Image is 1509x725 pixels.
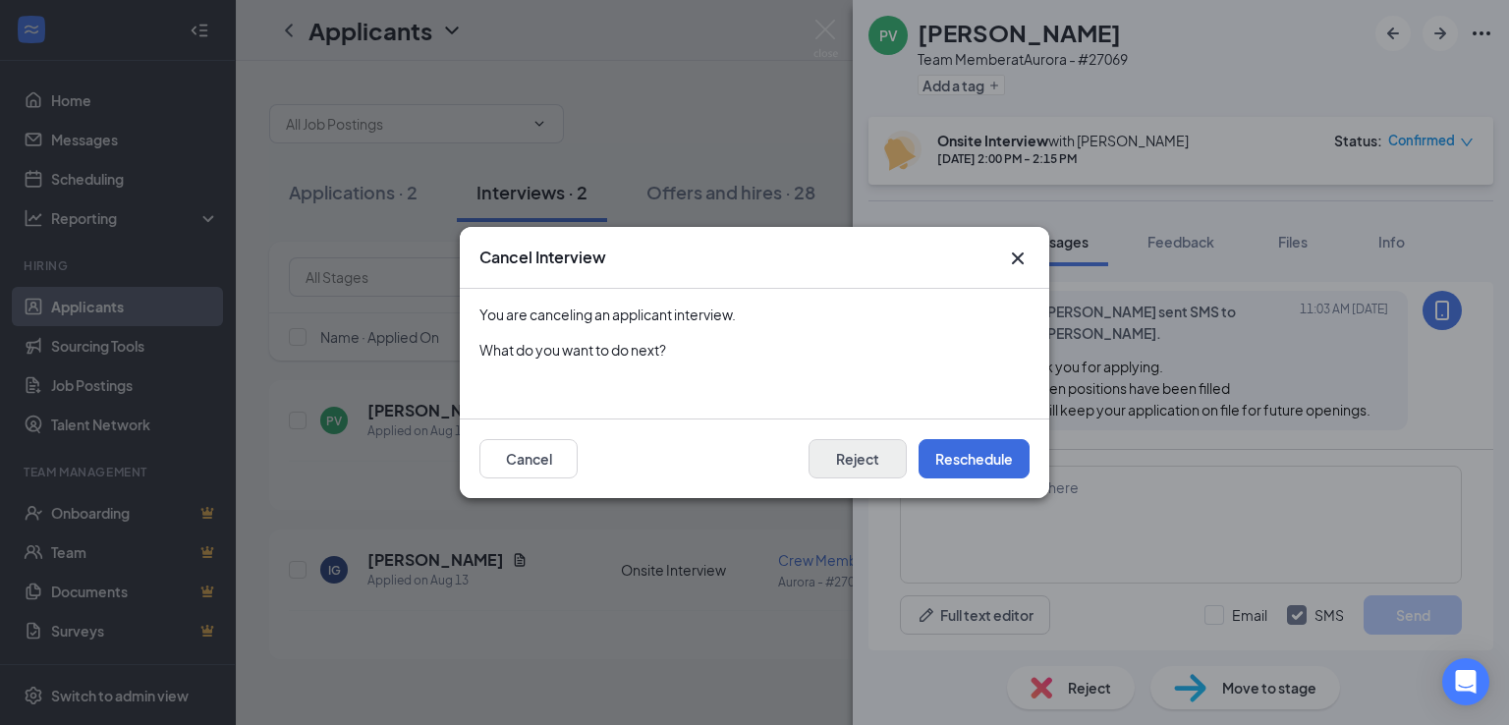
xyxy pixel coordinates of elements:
button: Reject [809,439,907,478]
svg: Cross [1006,247,1030,270]
div: What do you want to do next? [479,340,1030,360]
button: Close [1006,247,1030,270]
div: You are canceling an applicant interview. [479,305,1030,324]
h3: Cancel Interview [479,247,606,268]
div: Open Intercom Messenger [1442,658,1489,705]
button: Cancel [479,439,578,478]
button: Reschedule [919,439,1030,478]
